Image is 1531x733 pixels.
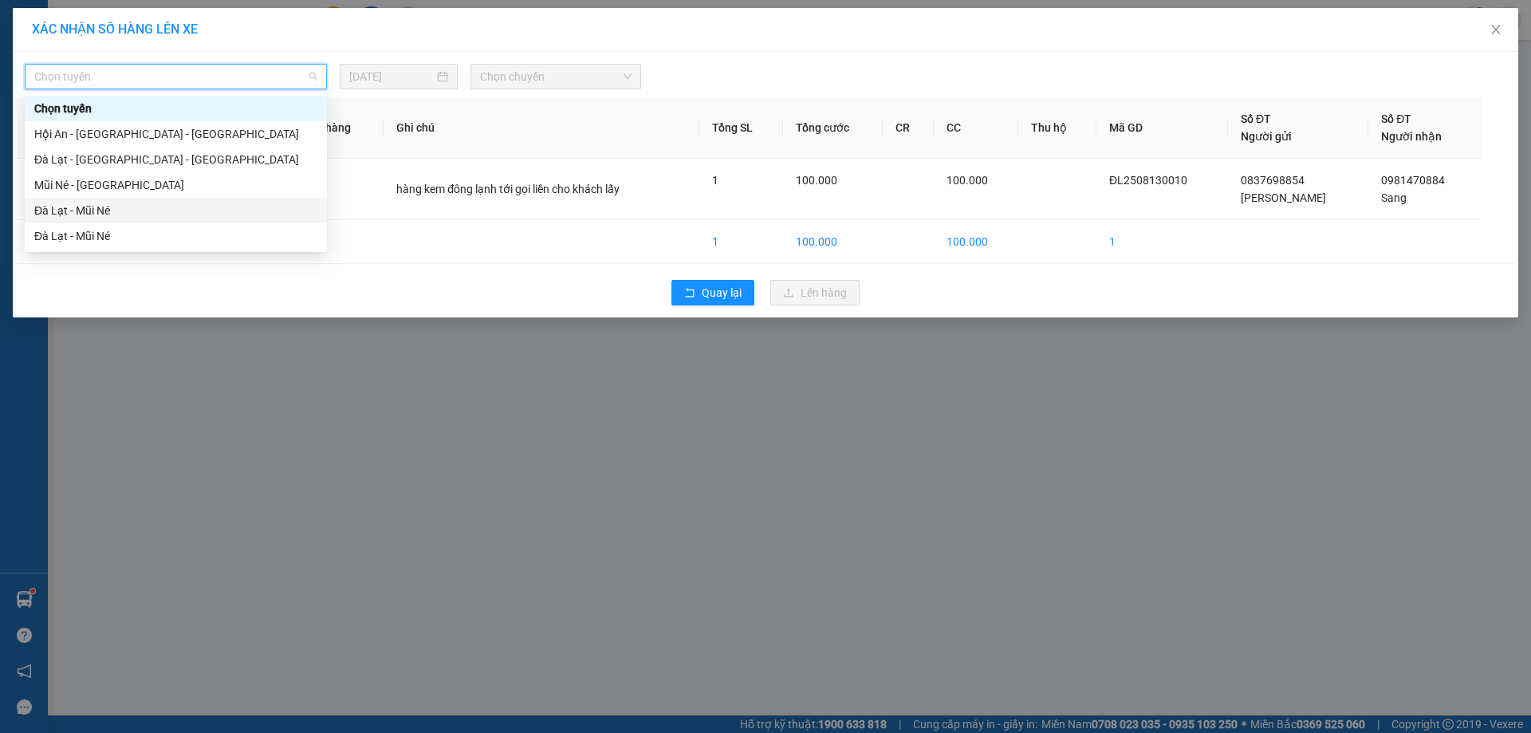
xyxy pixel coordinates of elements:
[349,68,434,85] input: 13/08/2025
[34,125,317,143] div: Hội An - [GEOGRAPHIC_DATA] - [GEOGRAPHIC_DATA]
[1381,130,1442,143] span: Người nhận
[883,97,933,159] th: CR
[187,69,315,91] div: 0974554134
[1381,191,1407,204] span: Sang
[14,14,175,49] div: [GEOGRAPHIC_DATA]
[14,14,38,30] span: Gửi:
[25,96,327,121] div: Chọn tuyến
[25,172,327,198] div: Mũi Né - Đà Lạt
[34,202,317,219] div: Đà Lạt - Mũi Né
[947,174,988,187] span: 100.000
[14,49,175,72] div: 0971337616
[699,220,783,264] td: 1
[32,22,198,37] span: XÁC NHẬN SỐ HÀNG LÊN XE
[1241,174,1305,187] span: 0837698854
[712,174,718,187] span: 1
[25,121,327,147] div: Hội An - Nha Trang - Đà Lạt
[783,220,884,264] td: 100.000
[25,147,327,172] div: Đà Lạt - Nha Trang - Hội An
[187,49,315,69] div: hoàng dâu
[1109,174,1187,187] span: ĐL2508130010
[699,97,783,159] th: Tổng SL
[684,287,695,300] span: rollback
[1018,97,1096,159] th: Thu hộ
[1241,191,1326,204] span: [PERSON_NAME]
[1096,97,1228,159] th: Mã GD
[396,183,620,195] span: hàng kem đông lạnh tới gọi liền cho khách lấy
[184,100,317,140] div: 50.000
[1381,112,1411,125] span: Số ĐT
[17,97,76,159] th: STT
[1241,130,1292,143] span: Người gửi
[783,97,884,159] th: Tổng cước
[34,176,317,194] div: Mũi Né - [GEOGRAPHIC_DATA]
[480,65,632,89] span: Chọn chuyến
[25,198,327,223] div: Đà Lạt - Mũi Né
[34,65,317,89] span: Chọn tuyến
[671,280,754,305] button: rollbackQuay lại
[934,97,1019,159] th: CC
[384,97,699,159] th: Ghi chú
[1474,8,1518,53] button: Close
[187,14,225,30] span: Nhận:
[288,97,384,159] th: Loại hàng
[934,220,1019,264] td: 100.000
[17,159,76,220] td: 1
[1096,220,1228,264] td: 1
[34,100,317,117] div: Chọn tuyến
[34,227,317,245] div: Đà Lạt - Mũi Né
[34,151,317,168] div: Đà Lạt - [GEOGRAPHIC_DATA] - [GEOGRAPHIC_DATA]
[187,14,315,49] div: [PERSON_NAME]
[25,223,327,249] div: Đà Lạt - Mũi Né
[1490,23,1502,36] span: close
[702,284,742,301] span: Quay lại
[796,174,837,187] span: 100.000
[1241,112,1271,125] span: Số ĐT
[1381,174,1445,187] span: 0981470884
[184,100,231,138] span: CHƯA CƯỚC :
[770,280,860,305] button: uploadLên hàng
